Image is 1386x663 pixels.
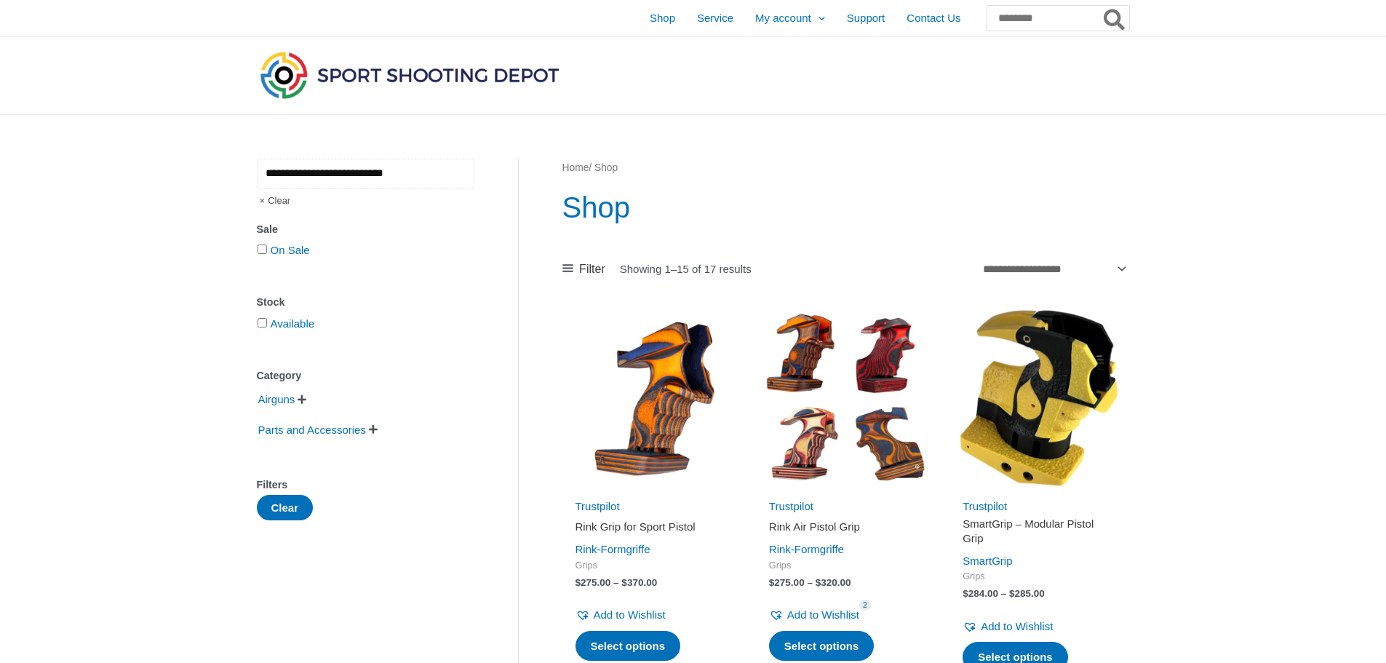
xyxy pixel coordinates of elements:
div: Sale [257,219,474,240]
div: Stock [257,292,474,313]
span: Grips [963,571,1115,583]
a: Add to Wishlist [769,605,859,625]
a: Home [562,162,589,173]
span:  [369,424,378,434]
span: Grips [769,560,922,572]
input: Available [258,318,267,327]
a: Trustpilot [575,500,620,512]
h2: Rink Grip for Sport Pistol [575,520,728,534]
bdi: 284.00 [963,588,998,599]
span: 2 [859,600,871,611]
bdi: 285.00 [1009,588,1045,599]
p: Showing 1–15 of 17 results [620,263,752,274]
span: Airguns [257,387,297,412]
span: Add to Wishlist [787,608,859,621]
bdi: 370.00 [621,577,657,588]
a: Add to Wishlist [575,605,666,625]
span: Add to Wishlist [594,608,666,621]
bdi: 275.00 [769,577,805,588]
a: Trustpilot [963,500,1007,512]
div: Category [257,365,474,386]
span: Grips [575,560,728,572]
span: – [1001,588,1007,599]
span: $ [575,577,581,588]
button: Search [1101,6,1129,31]
a: Add to Wishlist [963,616,1053,637]
span: $ [816,577,821,588]
a: Parts and Accessories [257,423,367,435]
div: Filters [257,475,474,496]
img: Rink Air Pistol Grip [756,309,935,488]
span: Add to Wishlist [981,620,1053,632]
span: $ [769,577,775,588]
a: Airguns [257,392,297,405]
a: Filter [562,258,605,280]
span: $ [1009,588,1015,599]
a: Trustpilot [769,500,813,512]
span: – [613,577,619,588]
a: Rink-Formgriffe [575,543,650,555]
select: Shop order [978,257,1129,281]
a: SmartGrip [963,555,1012,567]
input: On Sale [258,245,267,254]
img: Sport Shooting Depot [257,48,562,102]
bdi: 275.00 [575,577,611,588]
span: $ [963,588,968,599]
bdi: 320.00 [816,577,851,588]
span: – [807,577,813,588]
a: Rink Air Pistol Grip [769,520,922,539]
a: SmartGrip – Modular Pistol Grip [963,517,1115,551]
nav: Breadcrumb [562,159,1129,178]
span: Parts and Accessories [257,418,367,442]
span: Filter [579,258,605,280]
span: $ [621,577,627,588]
h2: SmartGrip – Modular Pistol Grip [963,517,1115,545]
span:  [298,394,306,405]
h2: Rink Air Pistol Grip [769,520,922,534]
img: Rink Grip for Sport Pistol [562,309,741,488]
img: SmartGrip - Modular Pistol Grip [949,309,1128,488]
a: Available [271,317,315,330]
a: Select options for “Rink Grip for Sport Pistol” [575,631,681,662]
h1: Shop [562,187,1129,228]
a: Rink Grip for Sport Pistol [575,520,728,539]
a: On Sale [271,244,310,256]
span: Clear [257,188,291,213]
a: Rink-Formgriffe [769,543,844,555]
button: Clear [257,495,314,520]
a: Select options for “Rink Air Pistol Grip” [769,631,875,662]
